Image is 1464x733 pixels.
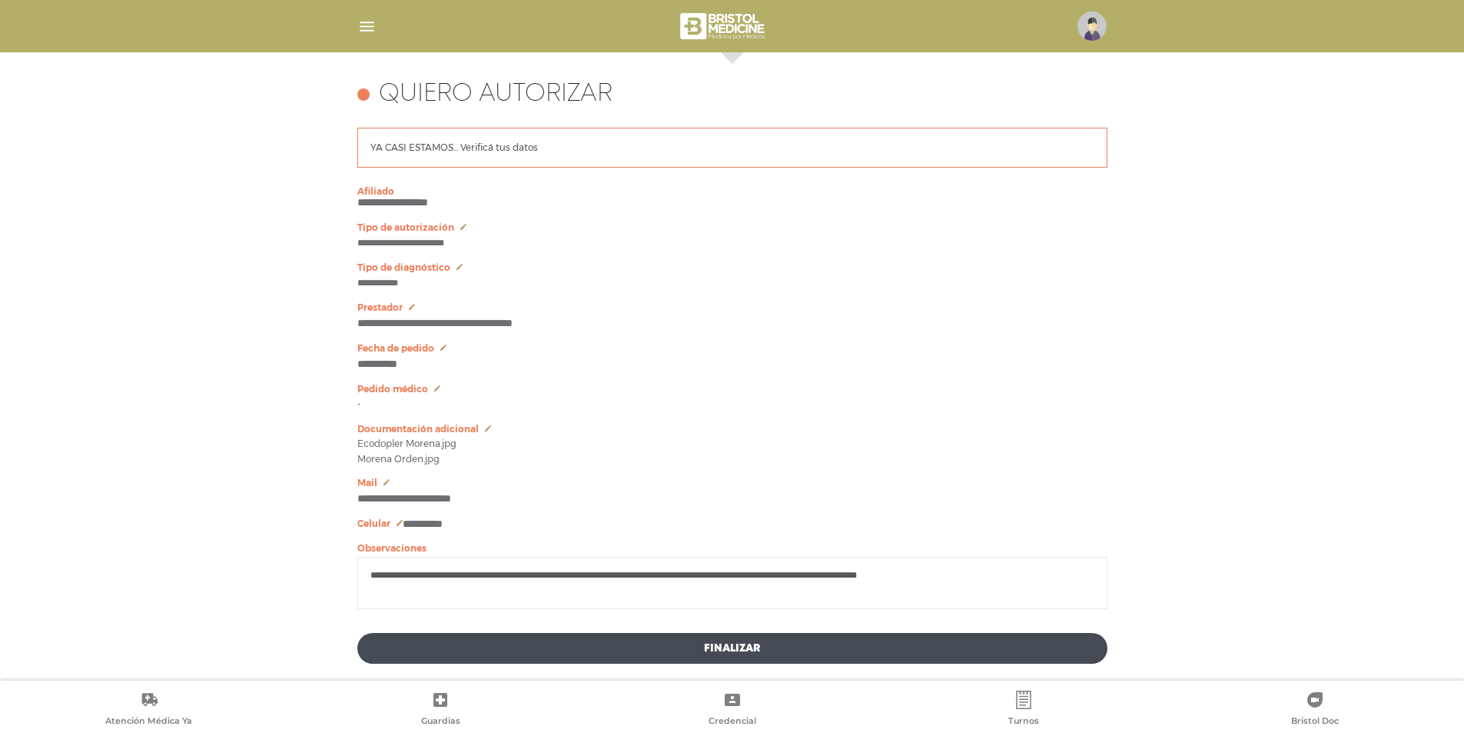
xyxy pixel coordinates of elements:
[357,302,403,313] span: Prestador
[379,80,612,109] h4: Quiero autorizar
[357,17,377,36] img: Cober_menu-lines-white.svg
[357,186,1107,197] p: Afiliado
[357,343,434,354] span: Fecha de pedido
[709,715,756,729] span: Credencial
[586,691,878,730] a: Credencial
[357,455,440,464] span: Morena Orden.jpg
[1077,12,1107,41] img: profile-placeholder.svg
[357,633,1107,664] button: Finalizar
[357,222,454,233] span: Tipo de autorización
[1008,715,1039,729] span: Turnos
[357,439,456,448] span: Ecodopler Morena.jpg
[370,141,538,155] p: YA CASI ESTAMOS... Verificá tus datos
[357,262,450,273] span: Tipo de diagnóstico
[3,691,294,730] a: Atención Médica Ya
[105,715,192,729] span: Atención Médica Ya
[357,399,1107,410] p: -
[294,691,586,730] a: Guardias
[1170,691,1461,730] a: Bristol Doc
[357,478,377,488] span: Mail
[1291,715,1339,729] span: Bristol Doc
[357,518,390,529] span: Celular
[357,424,479,435] span: Documentación adicional
[878,691,1169,730] a: Turnos
[678,8,769,45] img: bristol-medicine-blanco.png
[421,715,460,729] span: Guardias
[357,384,428,395] span: Pedido médico
[357,543,1107,554] p: Observaciones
